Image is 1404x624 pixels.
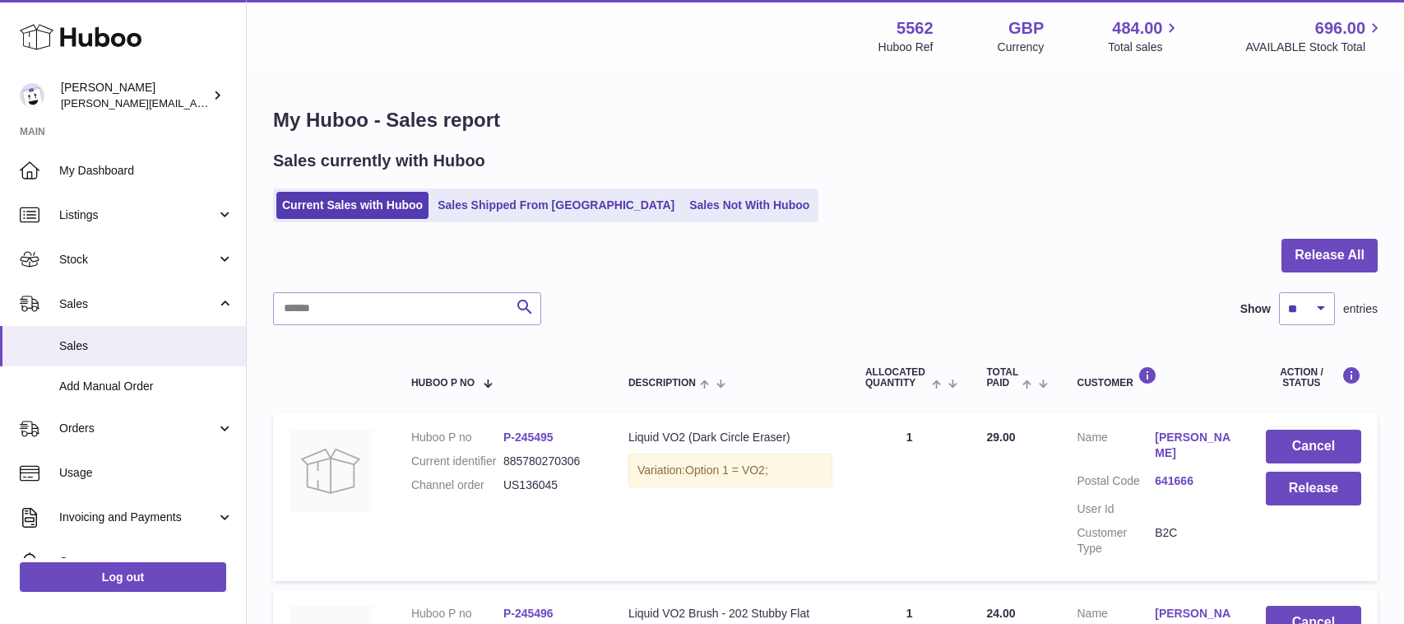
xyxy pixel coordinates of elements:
span: [PERSON_NAME][EMAIL_ADDRESS][DOMAIN_NAME] [61,96,330,109]
span: Total paid [986,367,1018,389]
div: Variation: [628,454,832,487]
span: Cases [59,554,234,570]
a: 641666 [1155,473,1233,489]
button: Release [1266,472,1361,505]
div: Liquid VO2 (Dark Circle Eraser) [628,430,832,445]
a: Log out [20,562,226,592]
span: Sales [59,338,234,354]
dt: Huboo P no [411,430,503,445]
img: no-photo.jpg [290,430,372,512]
strong: 5562 [897,17,934,40]
a: P-245495 [503,431,554,444]
span: Usage [59,465,234,481]
a: Sales Not With Huboo [683,192,815,219]
span: 24.00 [986,607,1015,620]
span: Huboo P no [411,378,475,389]
span: Invoicing and Payments [59,510,216,525]
dd: B2C [1155,525,1233,556]
dt: Channel order [411,477,503,493]
td: 1 [849,413,971,580]
a: Current Sales with Huboo [276,192,429,219]
h2: Sales currently with Huboo [273,150,485,172]
h1: My Huboo - Sales report [273,107,1378,133]
span: My Dashboard [59,163,234,179]
label: Show [1240,301,1271,317]
span: 29.00 [986,431,1015,444]
span: ALLOCATED Quantity [865,367,928,389]
div: Currency [998,40,1045,55]
a: Sales Shipped From [GEOGRAPHIC_DATA] [432,192,680,219]
a: [PERSON_NAME] [1155,430,1233,461]
span: Add Manual Order [59,379,234,394]
button: Release All [1281,239,1378,272]
a: 696.00 AVAILABLE Stock Total [1245,17,1384,55]
button: Cancel [1266,430,1361,463]
dt: Current identifier [411,454,503,469]
div: Action / Status [1266,366,1361,389]
span: Listings [59,207,216,223]
span: AVAILABLE Stock Total [1245,40,1384,55]
span: Orders [59,421,216,436]
span: Description [628,378,696,389]
a: 484.00 Total sales [1108,17,1181,55]
span: Total sales [1108,40,1181,55]
span: Stock [59,252,216,268]
span: 484.00 [1112,17,1162,40]
div: [PERSON_NAME] [61,80,209,111]
dt: Huboo P no [411,606,503,622]
span: Sales [59,296,216,312]
dt: User Id [1077,501,1155,517]
img: ketan@vasanticosmetics.com [20,83,44,108]
dd: US136045 [503,477,595,493]
a: P-245496 [503,607,554,620]
dt: Customer Type [1077,525,1155,556]
div: Huboo Ref [878,40,934,55]
span: entries [1343,301,1378,317]
strong: GBP [1008,17,1044,40]
div: Customer [1077,366,1232,389]
dt: Name [1077,430,1155,465]
span: Option 1 = VO2; [685,463,768,477]
span: 696.00 [1315,17,1365,40]
dt: Postal Code [1077,473,1155,493]
dd: 885780270306 [503,454,595,469]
